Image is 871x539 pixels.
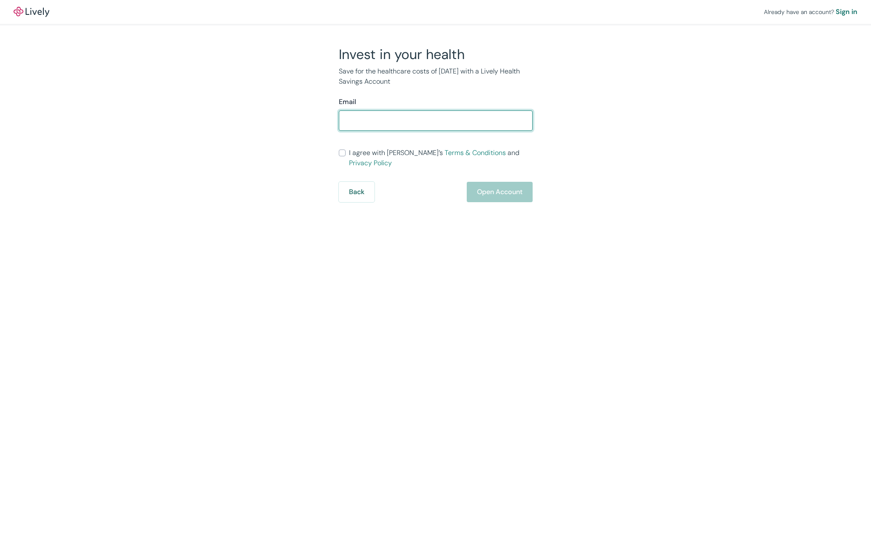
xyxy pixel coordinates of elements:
[14,7,49,17] img: Lively
[349,158,392,167] a: Privacy Policy
[14,7,49,17] a: LivelyLively
[349,148,533,168] span: I agree with [PERSON_NAME]’s and
[445,148,506,157] a: Terms & Conditions
[339,182,375,202] button: Back
[836,7,857,17] a: Sign in
[339,97,356,107] label: Email
[764,7,857,17] div: Already have an account?
[339,66,533,87] p: Save for the healthcare costs of [DATE] with a Lively Health Savings Account
[339,46,533,63] h2: Invest in your health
